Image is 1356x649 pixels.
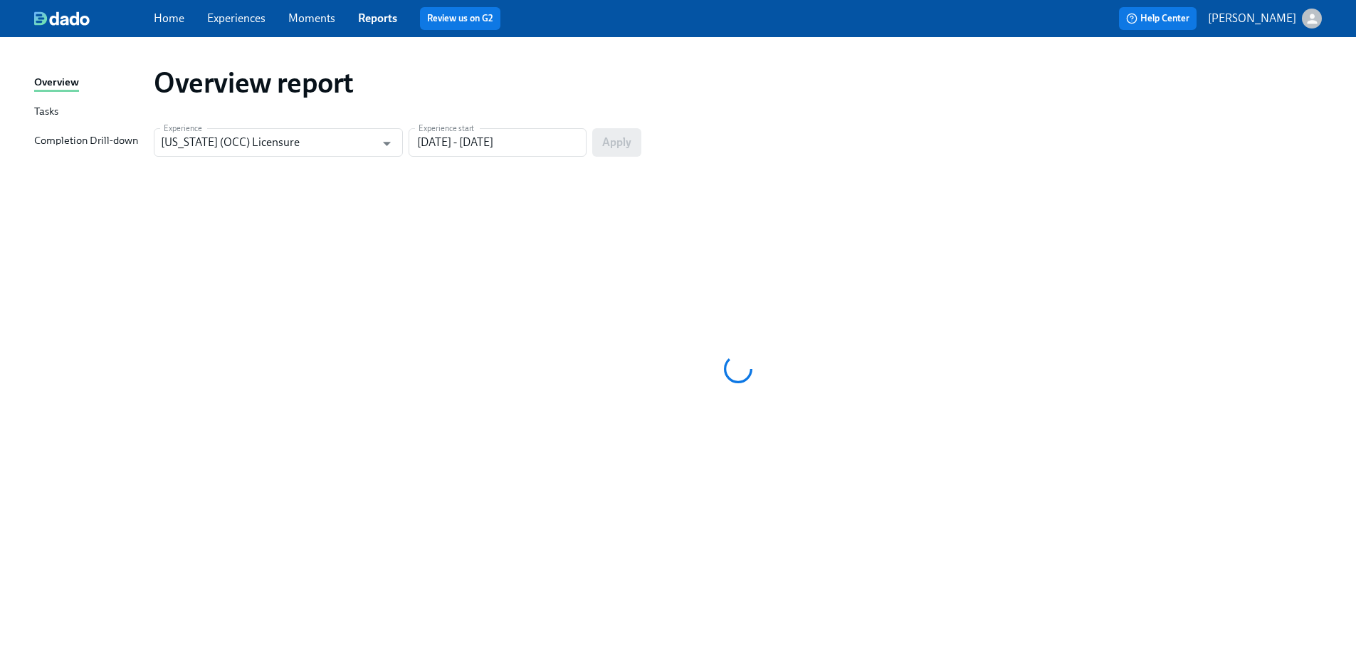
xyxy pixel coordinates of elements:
[34,103,58,121] div: Tasks
[34,103,142,121] a: Tasks
[288,11,335,25] a: Moments
[1126,11,1189,26] span: Help Center
[34,133,142,150] a: Completion Drill-down
[376,133,398,155] button: Open
[207,11,266,25] a: Experiences
[34,133,138,150] div: Completion Drill-down
[34,74,142,92] a: Overview
[34,74,79,92] div: Overview
[1119,7,1197,30] button: Help Center
[34,11,154,26] a: dado
[154,11,184,25] a: Home
[1208,11,1296,26] p: [PERSON_NAME]
[1208,9,1322,28] button: [PERSON_NAME]
[358,11,397,25] a: Reports
[427,11,493,26] a: Review us on G2
[154,66,354,100] h1: Overview report
[34,11,90,26] img: dado
[420,7,500,30] button: Review us on G2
